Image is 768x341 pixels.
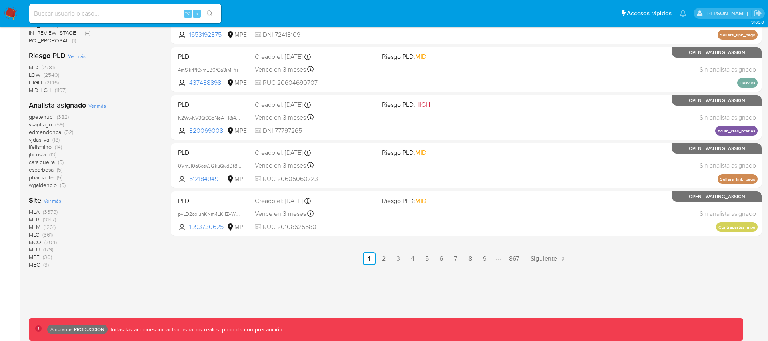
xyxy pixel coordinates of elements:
[108,326,284,333] p: Todas las acciones impactan usuarios reales, proceda con precaución.
[751,19,764,25] span: 3.163.0
[29,8,221,19] input: Buscar usuario o caso...
[627,9,672,18] span: Accesos rápidos
[202,8,218,19] button: search-icon
[185,10,191,17] span: ⌥
[196,10,198,17] span: s
[680,10,686,17] a: Notificaciones
[754,9,762,18] a: Salir
[706,10,751,17] p: nicolas.tolosa@mercadolibre.com
[50,328,104,331] p: Ambiente: PRODUCCIÓN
